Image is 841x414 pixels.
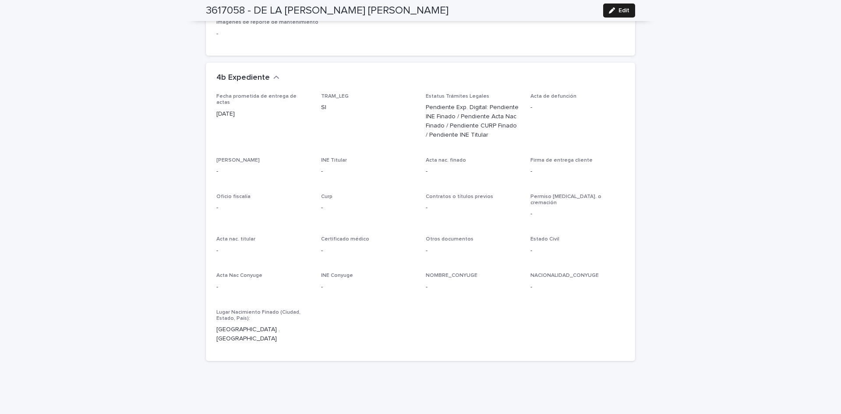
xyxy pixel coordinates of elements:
[321,203,415,212] p: -
[216,325,311,343] p: [GEOGRAPHIC_DATA] .[GEOGRAPHIC_DATA]
[216,194,251,199] span: Oficio fiscalía
[603,4,635,18] button: Edit
[216,237,255,242] span: Acta nac. titular
[426,237,474,242] span: Otros documentos
[426,158,466,163] span: Acta nac. finado
[321,237,369,242] span: Certificado médico
[530,103,625,112] p: -
[216,283,311,292] p: -
[426,283,520,292] p: -
[216,203,311,212] p: -
[216,29,346,39] p: -
[216,94,297,105] span: Fecha prometida de entrega de actas
[216,110,311,119] p: [DATE]
[530,209,625,219] p: -
[530,94,576,99] span: Acta de defunción
[426,203,520,212] p: -
[530,167,625,176] p: -
[216,73,279,83] button: 4b Expediente
[426,194,493,199] span: Contratos o títulos previos
[206,4,449,17] h2: 3617058 - DE LA [PERSON_NAME] [PERSON_NAME]
[216,273,262,278] span: Acta Nac Conyuge
[216,158,260,163] span: [PERSON_NAME]
[530,246,625,255] p: -
[321,158,347,163] span: INE Titular
[321,246,415,255] p: -
[216,20,318,25] span: Imágenes de reporte de mantenimiento
[530,194,601,205] span: Permiso [MEDICAL_DATA]. o cremación
[426,103,520,139] p: Pendiente Exp. Digital: Pendiente INE Finado / Pendiente Acta Nac Finado / Pendiente CURP Finado ...
[321,273,353,278] span: INE Conyuge
[321,94,349,99] span: TRAM_LEG
[216,167,311,176] p: -
[426,167,520,176] p: -
[530,283,625,292] p: -
[321,283,415,292] p: -
[216,310,300,321] span: Lugar Nacimiento Finado (Ciudad, Estado, País):
[530,237,559,242] span: Estado Civil
[618,7,629,14] span: Edit
[426,246,520,255] p: -
[321,194,332,199] span: Curp
[426,273,477,278] span: NOMBRE_CONYUGE
[426,94,489,99] span: Estatus Trámites Legales
[216,73,270,83] h2: 4b Expediente
[321,167,415,176] p: -
[530,158,593,163] span: Firma de entrega cliente
[530,273,599,278] span: NACIONALIDAD_CONYUGE
[216,246,311,255] p: -
[321,103,415,112] p: SI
